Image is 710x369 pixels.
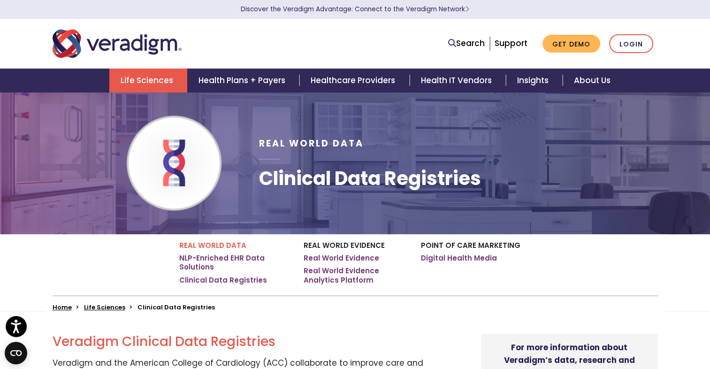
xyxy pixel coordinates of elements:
[5,342,27,364] button: Open CMP widget
[259,167,481,190] h1: Clinical Data Registries
[465,5,469,14] span: Learn More
[506,69,563,92] a: Insights
[563,69,622,92] a: About Us
[542,35,600,53] a: Get Demo
[448,37,485,50] a: Search
[609,34,653,54] a: Login
[421,254,497,263] a: Digital Health Media
[299,69,409,92] a: Healthcare Providers
[259,137,363,150] span: Real World Data
[53,303,72,312] a: Home
[304,254,379,263] a: Real World Evidence
[53,334,436,350] h2: Veradigm Clinical Data Registries
[304,266,407,284] a: Real World Evidence Analytics Platform
[410,69,506,92] a: Health IT Vendors
[179,276,267,285] a: Clinical Data Registries
[53,28,182,59] img: Veradigm logo
[663,322,699,358] iframe: Drift Chat Widget
[84,303,125,312] a: Life Sciences
[179,254,290,272] a: NLP-Enriched EHR Data Solutions
[495,38,527,49] a: Support
[109,69,187,92] a: Life Sciences
[241,5,469,14] a: Discover the Veradigm Advantage: Connect to the Veradigm NetworkLearn More
[187,69,299,92] a: Health Plans + Payers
